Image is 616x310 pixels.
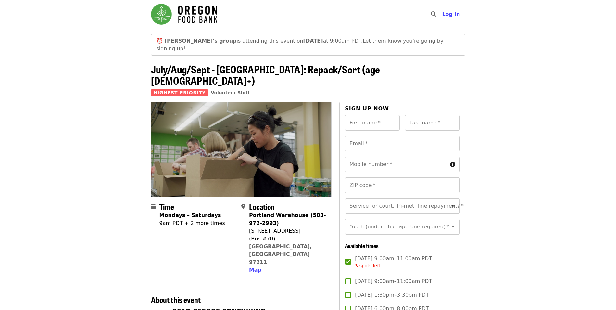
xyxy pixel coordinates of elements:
[249,267,261,273] span: Map
[249,212,326,226] strong: Portland Warehouse (503-972-2993)
[211,90,250,95] a: Volunteer Shift
[151,203,156,210] i: calendar icon
[165,38,237,44] strong: [PERSON_NAME]'s group
[450,161,455,168] i: circle-info icon
[151,294,201,305] span: About this event
[249,243,312,265] a: [GEOGRAPHIC_DATA], [GEOGRAPHIC_DATA] 97211
[159,201,174,212] span: Time
[345,105,389,111] span: Sign up now
[442,11,460,17] span: Log in
[355,263,380,268] span: 3 spots left
[448,201,458,211] button: Open
[405,115,460,131] input: Last name
[151,4,217,25] img: Oregon Food Bank - Home
[345,241,379,250] span: Available times
[448,222,458,231] button: Open
[303,38,323,44] strong: [DATE]
[151,89,208,96] span: Highest Priority
[345,177,459,193] input: ZIP code
[345,136,459,151] input: Email
[151,102,332,196] img: July/Aug/Sept - Portland: Repack/Sort (age 8+) organized by Oregon Food Bank
[151,61,380,88] span: July/Aug/Sept - [GEOGRAPHIC_DATA]: Repack/Sort (age [DEMOGRAPHIC_DATA]+)
[345,115,400,131] input: First name
[355,291,429,299] span: [DATE] 1:30pm–3:30pm PDT
[249,227,326,235] div: [STREET_ADDRESS]
[345,157,447,172] input: Mobile number
[157,38,163,44] span: clock emoji
[431,11,436,17] i: search icon
[249,235,326,243] div: (Bus #70)
[159,212,221,218] strong: Mondays – Saturdays
[355,278,432,285] span: [DATE] 9:00am–11:00am PDT
[440,6,445,22] input: Search
[241,203,245,210] i: map-marker-alt icon
[165,38,363,44] span: is attending this event on at 9:00am PDT.
[437,8,465,21] button: Log in
[249,266,261,274] button: Map
[159,219,225,227] div: 9am PDT + 2 more times
[249,201,275,212] span: Location
[355,255,432,269] span: [DATE] 9:00am–11:00am PDT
